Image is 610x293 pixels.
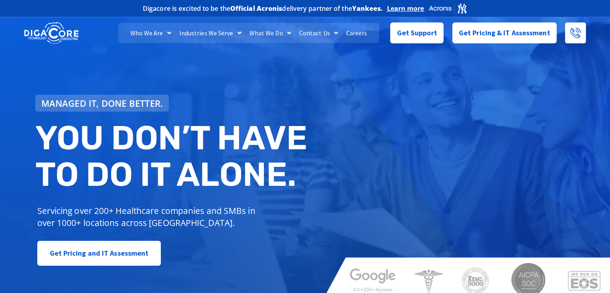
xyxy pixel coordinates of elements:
span: Get Pricing and IT Assessment [50,245,149,261]
b: Yankees. [352,4,383,13]
h2: You don’t have to do IT alone. [35,120,311,193]
a: Careers [342,23,371,43]
a: Learn more [387,4,424,12]
a: Managed IT, done better. [35,95,169,112]
a: What We Do [245,23,295,43]
a: Industries We Serve [175,23,245,43]
span: Get Pricing & IT Assessment [459,25,550,41]
nav: Menu [118,23,379,43]
a: Who We Are [126,23,175,43]
b: Official Acronis [230,4,282,13]
span: Managed IT, done better. [41,99,163,108]
a: Get Support [390,22,444,43]
a: Get Pricing & IT Assessment [452,22,557,43]
p: Servicing over 200+ Healthcare companies and SMBs in over 1000+ locations across [GEOGRAPHIC_DATA]. [37,205,261,229]
a: Contact Us [295,23,342,43]
a: Get Pricing and IT Assessment [37,241,161,266]
span: Get Support [397,25,437,41]
img: Acronis [428,2,468,14]
img: DigaCore Technology Consulting [24,21,79,45]
h2: Digacore is excited to be the delivery partner of the [143,5,383,12]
